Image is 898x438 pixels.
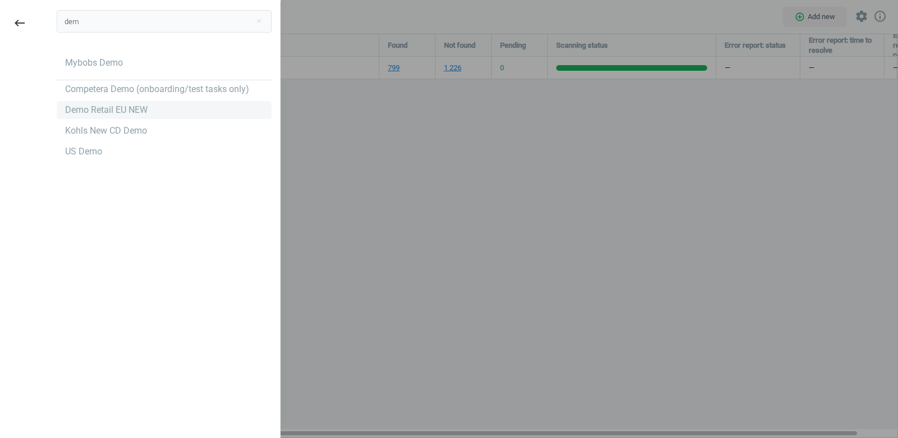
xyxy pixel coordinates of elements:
[65,125,147,137] div: Kohls New CD Demo
[65,104,148,116] div: Demo Retail EU NEW
[7,10,33,36] button: keyboard_backspace
[250,16,267,26] button: Close
[65,83,249,95] div: Competera Demo (onboarding/test tasks only)
[57,10,272,33] input: Search campaign
[65,145,102,158] div: US Demo
[13,16,26,30] i: keyboard_backspace
[65,57,123,69] div: Mybobs Demo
